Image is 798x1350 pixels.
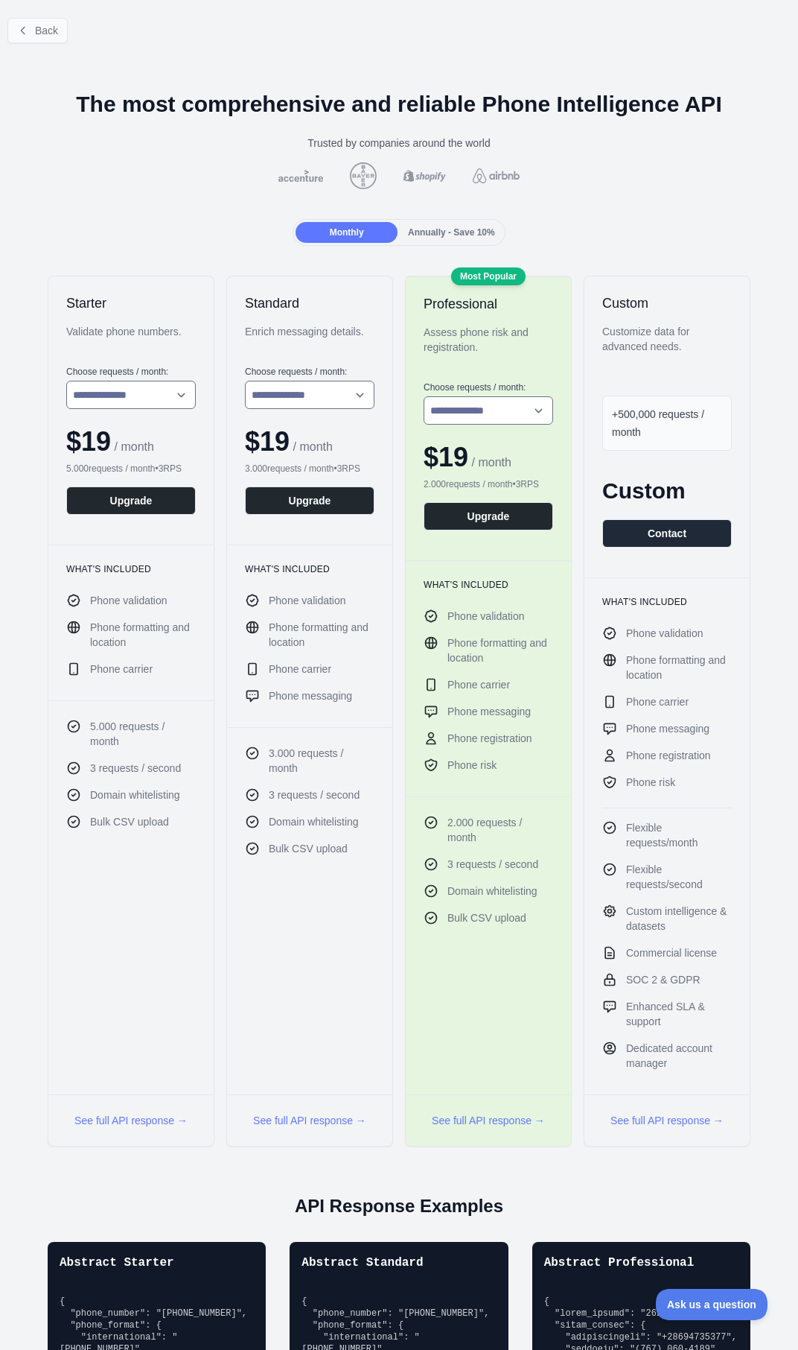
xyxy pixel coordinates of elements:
h3: What's included [245,563,374,575]
h3: What's included [66,563,196,575]
h3: What's included [602,596,732,608]
span: Phone validation [90,593,167,608]
h3: What's included [424,579,553,591]
span: Phone validation [626,626,703,641]
iframe: Toggle Customer Support [656,1289,768,1320]
span: Phone validation [447,609,525,624]
span: Phone validation [269,593,346,608]
span: Phone formatting and location [90,620,196,650]
span: Phone formatting and location [269,620,374,650]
